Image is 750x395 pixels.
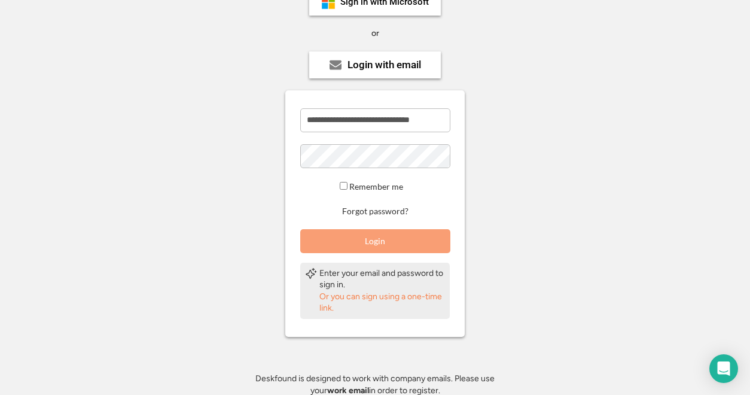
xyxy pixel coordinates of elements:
[371,28,379,39] div: or
[300,229,450,253] button: Login
[319,291,445,314] div: Or you can sign using a one-time link.
[349,181,403,192] label: Remember me
[340,206,410,217] button: Forgot password?
[319,268,445,291] div: Enter your email and password to sign in.
[709,354,738,383] div: Open Intercom Messenger
[347,60,421,70] div: Login with email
